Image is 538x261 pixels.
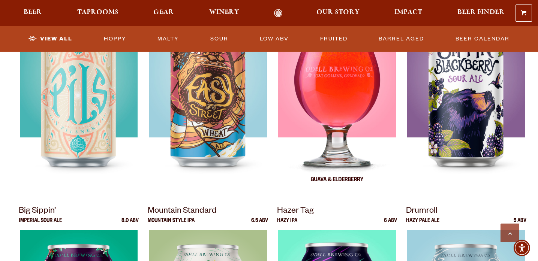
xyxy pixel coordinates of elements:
[20,9,138,196] img: Odell Pils
[148,205,268,218] p: Mountain Standard
[316,9,360,15] span: Our Story
[204,9,244,18] a: Winery
[77,9,118,15] span: Taprooms
[406,205,526,218] p: Drumroll
[514,218,526,230] p: 5 ABV
[407,9,525,196] img: Sippin’ Blackberry
[390,9,427,18] a: Impact
[153,9,174,15] span: Gear
[376,30,427,48] a: Barrel Aged
[24,9,42,15] span: Beer
[72,9,123,18] a: Taprooms
[207,30,231,48] a: Sour
[148,9,179,18] a: Gear
[501,224,519,242] a: Scroll to top
[154,30,182,48] a: Malty
[19,205,139,218] p: Big Sippin’
[251,218,268,230] p: 6.5 ABV
[453,30,513,48] a: Beer Calendar
[278,9,396,196] img: Sippin’ Pretty
[19,9,47,18] a: Beer
[257,30,292,48] a: Low ABV
[149,9,267,196] img: Easy Street
[457,9,505,15] span: Beer Finder
[264,9,292,18] a: Odell Home
[317,30,351,48] a: Fruited
[384,218,397,230] p: 6 ABV
[101,30,129,48] a: Hoppy
[277,205,397,218] p: Hazer Tag
[19,218,62,230] p: Imperial Sour Ale
[514,240,530,256] div: Accessibility Menu
[121,218,139,230] p: 8.0 ABV
[25,30,75,48] a: View All
[453,9,510,18] a: Beer Finder
[148,218,195,230] p: Mountain Style IPA
[312,9,364,18] a: Our Story
[406,218,439,230] p: Hazy Pale Ale
[209,9,239,15] span: Winery
[394,9,422,15] span: Impact
[277,218,297,230] p: Hazy IPA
